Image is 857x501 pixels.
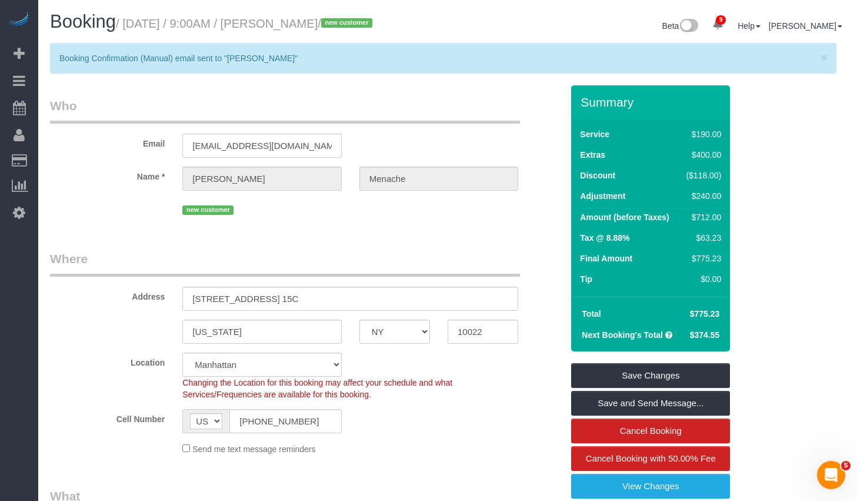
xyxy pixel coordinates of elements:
div: $63.23 [683,232,722,244]
legend: Where [50,250,520,277]
label: Tip [580,273,592,285]
span: new customer [321,18,372,28]
a: Cancel Booking [571,419,730,443]
span: $775.23 [690,309,720,318]
span: / [318,17,376,30]
a: [PERSON_NAME] [769,21,842,31]
strong: Total [582,309,601,318]
input: First Name [182,167,341,191]
label: Name * [41,167,174,183]
label: Extras [580,149,605,161]
a: 9 [706,12,729,38]
small: / [DATE] / 9:00AM / [PERSON_NAME] [116,17,376,30]
label: Service [580,128,609,140]
label: Tax @ 8.88% [580,232,629,244]
p: Booking Confirmation (Manual) email sent to "[PERSON_NAME]" [59,52,815,64]
label: Location [41,353,174,369]
a: Help [738,21,761,31]
input: Last Name [359,167,518,191]
a: Save Changes [571,363,730,388]
input: Email [182,134,341,158]
h3: Summary [581,95,724,109]
legend: Who [50,97,520,124]
label: Adjustment [580,190,625,202]
span: Changing the Location for this booking may affect your schedule and what Services/Frequencies are... [182,378,452,399]
div: $0.00 [683,273,722,285]
a: Save and Send Message... [571,391,730,416]
label: Discount [580,170,615,181]
strong: Next Booking's Total [582,330,663,340]
a: Cancel Booking with 50.00% Fee [571,446,730,471]
label: Cell Number [41,409,174,425]
div: $712.00 [683,211,722,223]
span: Booking [50,11,116,32]
img: Automaid Logo [7,12,31,28]
a: View Changes [571,474,730,499]
span: Cancel Booking with 50.00% Fee [586,453,716,463]
div: $400.00 [683,149,722,161]
div: $190.00 [683,128,722,140]
span: 5 [841,461,851,470]
input: Cell Number [229,409,341,433]
input: City [182,320,341,344]
span: new customer [182,205,234,215]
span: Send me text message reminders [192,444,315,454]
span: $374.55 [690,330,720,340]
span: × [821,51,828,64]
label: Address [41,287,174,303]
span: 9 [716,15,726,25]
iframe: Intercom live chat [817,461,845,489]
a: Beta [662,21,699,31]
button: Close [821,51,828,64]
div: $240.00 [683,190,722,202]
label: Final Amount [580,253,632,264]
label: Email [41,134,174,150]
div: $775.23 [683,253,722,264]
img: New interface [679,19,698,34]
div: ($118.00) [683,170,722,181]
input: Zip Code [448,320,518,344]
label: Amount (before Taxes) [580,211,669,223]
